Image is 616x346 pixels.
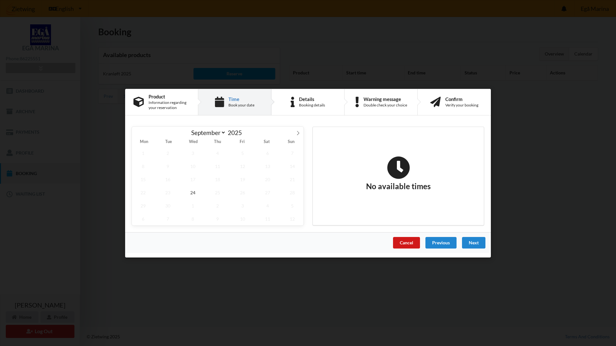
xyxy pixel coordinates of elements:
span: September 10, 2025 [182,159,204,173]
span: September 28, 2025 [281,186,304,199]
span: October 2, 2025 [207,199,229,212]
div: Time [228,96,254,101]
span: Sat [254,140,279,144]
div: Next [462,237,485,248]
span: September 26, 2025 [231,186,254,199]
span: September 1, 2025 [132,146,154,159]
span: September 7, 2025 [281,146,304,159]
span: September 25, 2025 [207,186,229,199]
span: October 5, 2025 [281,199,304,212]
span: September 22, 2025 [132,186,154,199]
span: September 30, 2025 [157,199,179,212]
span: October 11, 2025 [256,212,279,225]
span: Mon [132,140,156,144]
span: September 8, 2025 [132,159,154,173]
span: September 6, 2025 [256,146,279,159]
span: September 19, 2025 [231,173,254,186]
span: Wed [181,140,205,144]
span: September 20, 2025 [256,173,279,186]
span: October 8, 2025 [182,212,204,225]
span: September 23, 2025 [157,186,179,199]
span: September 17, 2025 [182,173,204,186]
div: Confirm [445,96,478,101]
span: September 27, 2025 [256,186,279,199]
div: Booking details [299,103,325,108]
span: September 14, 2025 [281,159,304,173]
span: September 9, 2025 [157,159,179,173]
span: September 15, 2025 [132,173,154,186]
span: Fri [230,140,254,144]
div: Double check your choice [364,103,407,108]
span: Tue [156,140,181,144]
div: Information regarding your reservation [149,100,190,110]
span: September 21, 2025 [281,173,304,186]
select: Month [188,129,226,137]
input: Year [226,129,247,136]
span: September 12, 2025 [231,159,254,173]
div: Verify your booking [445,103,478,108]
span: October 10, 2025 [231,212,254,225]
div: Previous [425,237,457,248]
span: September 3, 2025 [182,146,204,159]
span: September 11, 2025 [207,159,229,173]
span: September 18, 2025 [207,173,229,186]
span: October 7, 2025 [157,212,179,225]
span: October 1, 2025 [182,199,204,212]
div: Warning message [364,96,407,101]
span: September 5, 2025 [231,146,254,159]
span: September 13, 2025 [256,159,279,173]
span: September 24, 2025 [182,186,204,199]
span: September 4, 2025 [207,146,229,159]
span: September 16, 2025 [157,173,179,186]
span: October 4, 2025 [256,199,279,212]
span: September 29, 2025 [132,199,154,212]
span: October 6, 2025 [132,212,154,225]
h2: No available times [366,156,431,191]
span: October 12, 2025 [281,212,304,225]
div: Cancel [393,237,420,248]
div: Book your date [228,103,254,108]
span: Sun [279,140,304,144]
span: October 9, 2025 [207,212,229,225]
div: Product [149,94,190,99]
span: Thu [205,140,230,144]
span: September 2, 2025 [157,146,179,159]
span: October 3, 2025 [231,199,254,212]
div: Details [299,96,325,101]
